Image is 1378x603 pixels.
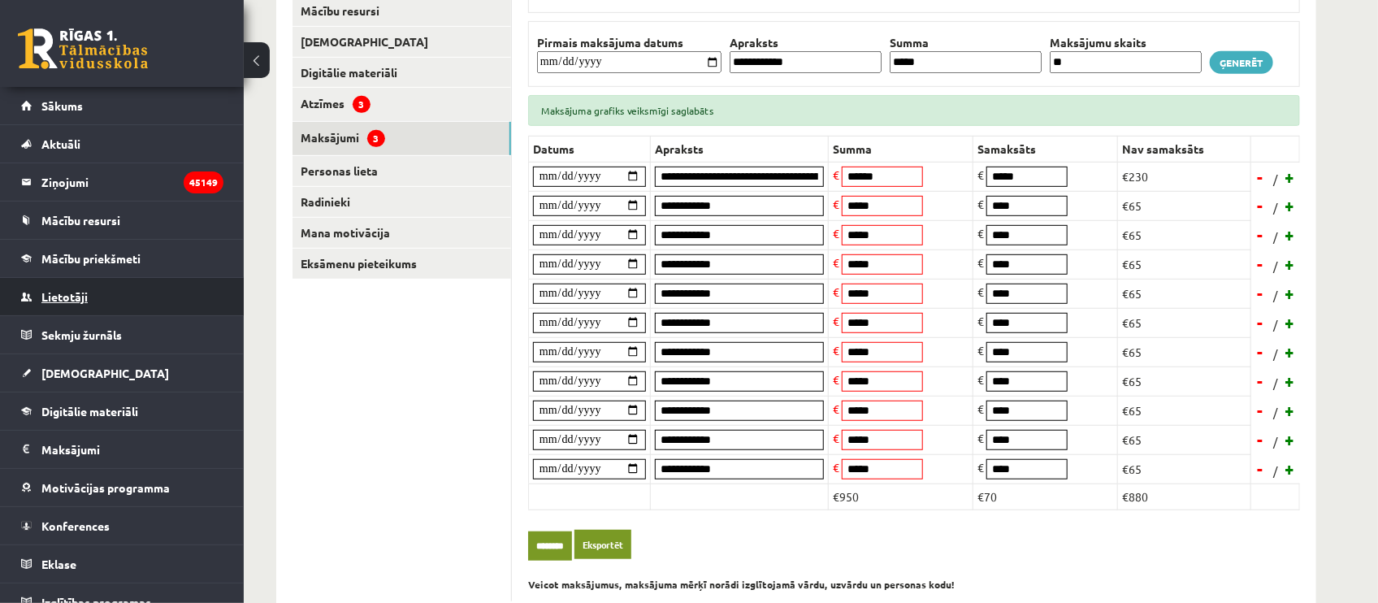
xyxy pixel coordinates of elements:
[977,343,984,358] span: €
[1272,171,1280,188] span: /
[41,289,88,304] span: Lietotāji
[1272,345,1280,362] span: /
[292,218,511,248] a: Mana motivācija
[1272,258,1280,275] span: /
[292,122,511,155] a: Maksājumi3
[292,27,511,57] a: [DEMOGRAPHIC_DATA]
[1118,484,1251,510] td: €880
[1272,228,1280,245] span: /
[1282,457,1298,481] a: +
[1253,310,1269,335] a: -
[833,226,839,241] span: €
[1253,427,1269,452] a: -
[1046,34,1206,51] th: Maksājumu skaits
[973,136,1118,162] th: Samaksāts
[41,557,76,571] span: Eklase
[367,130,385,147] span: 3
[21,469,223,506] a: Motivācijas programma
[41,518,110,533] span: Konferences
[1118,162,1251,191] td: €230
[1282,310,1298,335] a: +
[292,249,511,279] a: Eksāmenu pieteikums
[1272,433,1280,450] span: /
[1272,375,1280,392] span: /
[41,366,169,380] span: [DEMOGRAPHIC_DATA]
[1282,252,1298,276] a: +
[833,372,839,387] span: €
[528,95,1300,126] div: Maksājuma grafiks veiksmīgi saglabāts
[1282,281,1298,306] a: +
[41,404,138,419] span: Digitālie materiāli
[41,98,83,113] span: Sākums
[1282,369,1298,393] a: +
[21,278,223,315] a: Lietotāji
[1282,165,1298,189] a: +
[184,171,223,193] i: 45149
[574,530,631,560] a: Eksportēt
[41,163,223,201] legend: Ziņojumi
[833,460,839,475] span: €
[41,137,80,151] span: Aktuāli
[1118,425,1251,454] td: €65
[41,251,141,266] span: Mācību priekšmeti
[1118,454,1251,484] td: €65
[833,431,839,445] span: €
[1253,281,1269,306] a: -
[1253,165,1269,189] a: -
[886,34,1046,51] th: Summa
[21,354,223,392] a: [DEMOGRAPHIC_DATA]
[533,34,726,51] th: Pirmais maksājuma datums
[1282,193,1298,218] a: +
[833,255,839,270] span: €
[21,507,223,544] a: Konferences
[1272,462,1280,479] span: /
[1118,220,1251,249] td: €65
[977,284,984,299] span: €
[1210,51,1273,74] a: Ģenerēt
[1272,287,1280,304] span: /
[21,125,223,163] a: Aktuāli
[1282,427,1298,452] a: +
[1118,367,1251,396] td: €65
[21,545,223,583] a: Eklase
[41,431,223,468] legend: Maksājumi
[21,431,223,468] a: Maksājumi
[1118,396,1251,425] td: €65
[726,34,886,51] th: Apraksts
[21,163,223,201] a: Ziņojumi45149
[1118,337,1251,367] td: €65
[41,480,170,495] span: Motivācijas programma
[833,314,839,328] span: €
[18,28,148,69] a: Rīgas 1. Tālmācības vidusskola
[977,226,984,241] span: €
[21,393,223,430] a: Digitālie materiāli
[1118,249,1251,279] td: €65
[1253,369,1269,393] a: -
[833,167,839,182] span: €
[353,96,370,113] span: 3
[973,484,1118,510] td: €70
[1118,136,1251,162] th: Nav samaksāts
[1282,340,1298,364] a: +
[41,328,122,342] span: Sekmju žurnāls
[1272,404,1280,421] span: /
[977,431,984,445] span: €
[1118,308,1251,337] td: €65
[1253,252,1269,276] a: -
[833,401,839,416] span: €
[21,316,223,354] a: Sekmju žurnāls
[292,88,511,121] a: Atzīmes3
[651,136,829,162] th: Apraksts
[1253,223,1269,247] a: -
[41,213,120,228] span: Mācību resursi
[977,167,984,182] span: €
[977,255,984,270] span: €
[1253,457,1269,481] a: -
[529,136,651,162] th: Datums
[977,460,984,475] span: €
[977,372,984,387] span: €
[1272,199,1280,216] span: /
[977,314,984,328] span: €
[292,156,511,186] a: Personas lieta
[21,202,223,239] a: Mācību resursi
